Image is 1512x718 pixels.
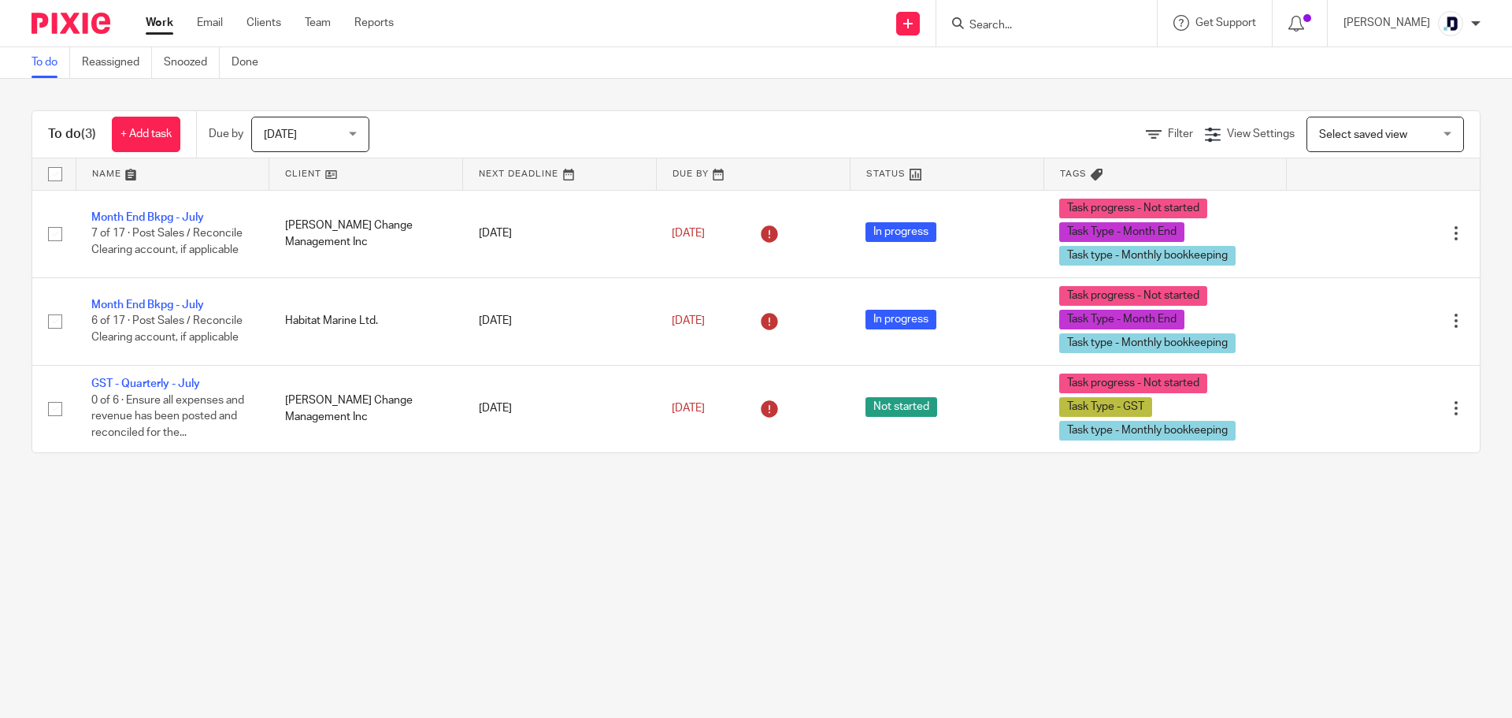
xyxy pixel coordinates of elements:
span: In progress [865,222,936,242]
td: [DATE] [463,190,657,277]
a: Clients [246,15,281,31]
span: In progress [865,310,936,329]
a: Work [146,15,173,31]
a: + Add task [112,117,180,152]
span: 7 of 17 · Post Sales / Reconcile Clearing account, if applicable [91,228,243,255]
span: Tags [1060,169,1087,178]
a: Month End Bkpg - July [91,212,204,223]
td: [DATE] [463,365,657,452]
span: Task Type - Month End [1059,222,1184,242]
span: Get Support [1195,17,1256,28]
span: Task progress - Not started [1059,199,1207,218]
p: Due by [209,126,243,142]
a: Snoozed [164,47,220,78]
a: Month End Bkpg - July [91,299,204,311]
td: Habitat Marine Ltd. [269,277,463,365]
span: Not started [865,397,937,417]
a: Team [305,15,331,31]
span: (3) [81,128,96,140]
a: GST - Quarterly - July [91,378,200,389]
span: Task type - Monthly bookkeeping [1059,246,1236,266]
a: To do [31,47,70,78]
span: Task type - Monthly bookkeeping [1059,333,1236,353]
span: Task Type - Month End [1059,310,1184,329]
span: Task progress - Not started [1059,374,1207,393]
td: [PERSON_NAME] Change Management Inc [269,365,463,452]
span: View Settings [1227,128,1295,140]
span: Task progress - Not started [1059,286,1207,306]
td: [DATE] [463,277,657,365]
span: [DATE] [672,403,705,414]
a: Email [197,15,223,31]
h1: To do [48,126,96,143]
img: Pixie [31,13,110,34]
span: Filter [1168,128,1193,140]
span: Select saved view [1319,129,1407,140]
p: [PERSON_NAME] [1343,15,1430,31]
img: deximal_460x460_FB_Twitter.png [1438,11,1463,36]
span: [DATE] [672,228,705,239]
span: [DATE] [264,129,297,140]
a: Reassigned [82,47,152,78]
span: Task Type - GST [1059,397,1152,417]
a: Done [232,47,270,78]
span: [DATE] [672,315,705,326]
input: Search [968,19,1110,33]
span: 6 of 17 · Post Sales / Reconcile Clearing account, if applicable [91,315,243,343]
a: Reports [354,15,394,31]
span: 0 of 6 · Ensure all expenses and revenue has been posted and reconciled for the... [91,395,244,438]
td: [PERSON_NAME] Change Management Inc [269,190,463,277]
span: Task type - Monthly bookkeeping [1059,421,1236,441]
